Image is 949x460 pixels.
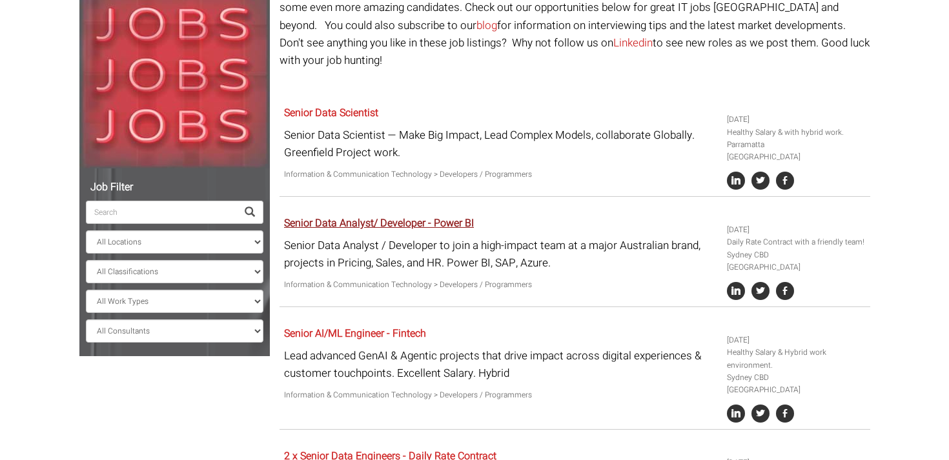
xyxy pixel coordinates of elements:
a: Senior Data Analyst/ Developer - Power BI [284,215,474,231]
li: [DATE] [727,334,865,346]
p: Information & Communication Technology > Developers / Programmers [284,389,717,401]
p: Information & Communication Technology > Developers / Programmers [284,279,717,291]
li: [DATE] [727,114,865,126]
li: Healthy Salary & Hybrid work environment. [727,346,865,371]
li: Sydney CBD [GEOGRAPHIC_DATA] [727,249,865,274]
a: Linkedin [613,35,653,51]
a: Senior Data Scientist [284,105,378,121]
li: [DATE] [727,224,865,236]
li: Sydney CBD [GEOGRAPHIC_DATA] [727,372,865,396]
input: Search [86,201,237,224]
li: Daily Rate Contract with a friendly team! [727,236,865,248]
p: Senior Data Analyst / Developer to join a high-impact team at a major Australian brand, projects ... [284,237,717,272]
a: Senior AI/ML Engineer - Fintech [284,326,426,341]
li: Parramatta [GEOGRAPHIC_DATA] [727,139,865,163]
p: Lead advanced GenAI & Agentic projects that drive impact across digital experiences & customer to... [284,347,717,382]
li: Healthy Salary & with hybrid work. [727,126,865,139]
a: blog [476,17,497,34]
p: Senior Data Scientist — Make Big Impact, Lead Complex Models, collaborate Globally. Greenfield Pr... [284,126,717,161]
p: Information & Communication Technology > Developers / Programmers [284,168,717,181]
h5: Job Filter [86,182,263,194]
